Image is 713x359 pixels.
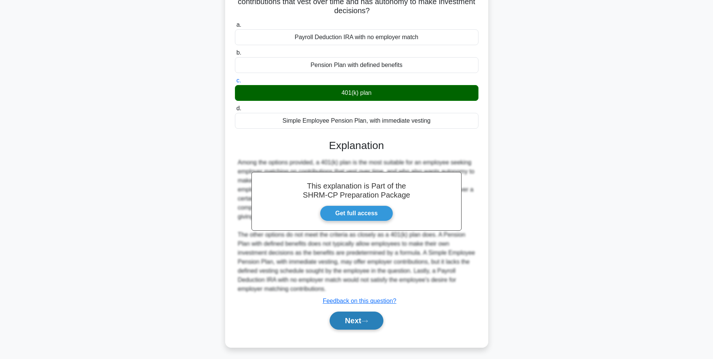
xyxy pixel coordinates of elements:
[235,29,478,45] div: Payroll Deduction IRA with no employer match
[235,113,478,129] div: Simple Employee Pension Plan, with immediate vesting
[239,139,474,152] h3: Explanation
[320,205,393,221] a: Get full access
[236,77,241,84] span: c.
[323,298,397,304] a: Feedback on this question?
[236,105,241,111] span: d.
[236,21,241,28] span: a.
[238,158,475,294] div: Among the options provided, a 401(k) plan is the most suitable for an employee seeking employer m...
[236,49,241,56] span: b.
[330,312,383,330] button: Next
[235,57,478,73] div: Pension Plan with defined benefits
[235,85,478,101] div: 401(k) plan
